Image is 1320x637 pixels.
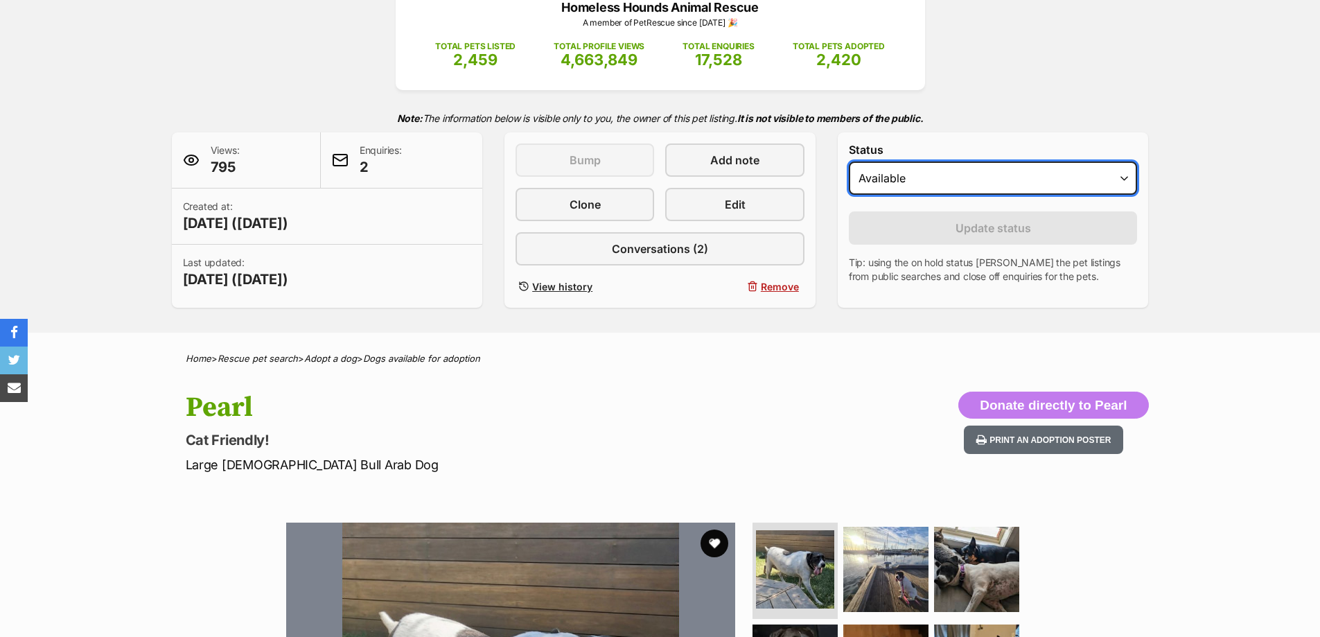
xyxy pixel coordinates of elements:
button: Remove [665,277,804,297]
span: 2 [360,157,402,177]
p: TOTAL PROFILE VIEWS [554,40,644,53]
a: View history [516,277,654,297]
p: Enquiries: [360,143,402,177]
span: 2,420 [816,51,861,69]
p: Views: [211,143,240,177]
span: Conversations (2) [612,241,708,257]
div: > > > [151,354,1170,364]
strong: Note: [397,112,423,124]
a: Clone [516,188,654,221]
p: Created at: [183,200,288,233]
h1: Pearl [186,392,772,424]
img: Photo of Pearl [934,527,1019,612]
a: Add note [665,143,804,177]
button: Donate directly to Pearl [958,392,1148,419]
button: favourite [701,530,728,557]
a: Adopt a dog [304,353,357,364]
span: 4,663,849 [561,51,637,69]
button: Print an adoption poster [964,426,1123,454]
strong: It is not visible to members of the public. [737,112,924,124]
span: 795 [211,157,240,177]
p: Cat Friendly! [186,430,772,450]
a: Dogs available for adoption [363,353,480,364]
a: Home [186,353,211,364]
button: Update status [849,211,1138,245]
p: Tip: using the on hold status [PERSON_NAME] the pet listings from public searches and close off e... [849,256,1138,283]
p: Large [DEMOGRAPHIC_DATA] Bull Arab Dog [186,455,772,474]
img: Photo of Pearl [843,527,929,612]
a: Edit [665,188,804,221]
span: Remove [761,279,799,294]
span: Update status [956,220,1031,236]
span: Bump [570,152,601,168]
span: 17,528 [695,51,742,69]
span: [DATE] ([DATE]) [183,270,288,289]
p: A member of PetRescue since [DATE] 🎉 [416,17,904,29]
p: TOTAL PETS LISTED [435,40,516,53]
span: Edit [725,196,746,213]
a: Conversations (2) [516,232,804,265]
span: [DATE] ([DATE]) [183,213,288,233]
span: Add note [710,152,759,168]
button: Bump [516,143,654,177]
label: Status [849,143,1138,156]
p: The information below is visible only to you, the owner of this pet listing. [172,104,1149,132]
p: TOTAL PETS ADOPTED [793,40,885,53]
p: TOTAL ENQUIRIES [683,40,754,53]
span: 2,459 [453,51,498,69]
span: Clone [570,196,601,213]
img: Photo of Pearl [756,530,834,609]
a: Rescue pet search [218,353,298,364]
span: View history [532,279,592,294]
p: Last updated: [183,256,288,289]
